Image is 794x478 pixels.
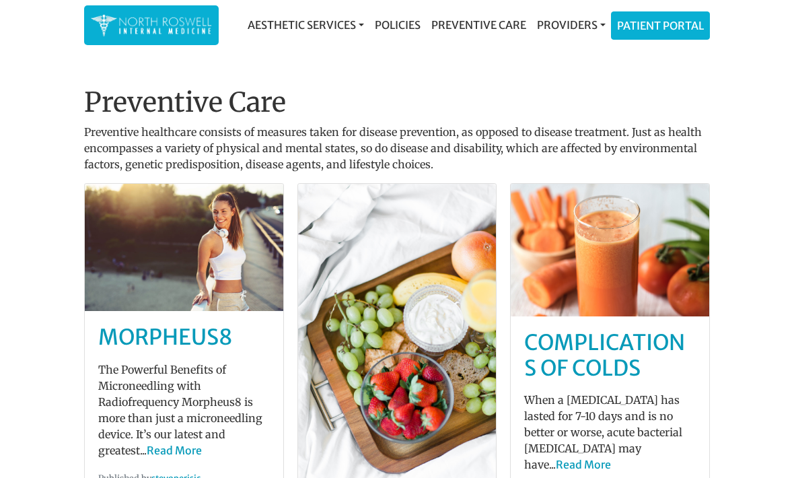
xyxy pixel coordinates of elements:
p: When a [MEDICAL_DATA] has lasted for 7-10 days and is no better or worse, acute bacterial [MEDICA... [524,392,696,473]
a: Patient Portal [612,12,709,39]
p: Preventive healthcare consists of measures taken for disease prevention, as opposed to disease tr... [84,124,710,172]
a: Complications of Colds [524,329,685,382]
a: Aesthetic Services [242,11,369,38]
a: Providers [532,11,611,38]
img: North Roswell Internal Medicine [91,12,212,38]
a: Read More [147,444,202,457]
img: post-default-1.jpg [511,184,709,316]
a: Preventive Care [426,11,532,38]
a: Read More [556,458,611,471]
h1: Preventive Care [84,86,710,118]
a: MORPHEUS8 [98,324,233,351]
p: The Powerful Benefits of Microneedling with Radiofrequency Morpheus8 is more than just a micronee... [98,362,270,458]
a: Policies [369,11,426,38]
